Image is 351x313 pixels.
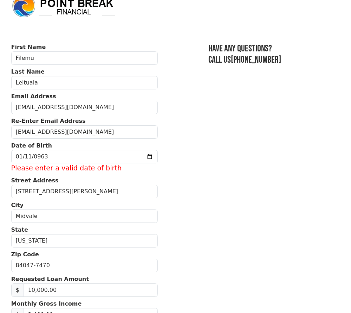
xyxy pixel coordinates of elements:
[11,209,158,223] input: City
[11,68,45,75] strong: Last Name
[11,44,46,50] strong: First Name
[24,283,158,297] input: Requested Loan Amount
[11,259,158,272] input: Zip Code
[11,177,59,184] strong: Street Address
[11,276,89,282] strong: Requested Loan Amount
[11,163,158,174] label: Please enter a valid date of birth
[208,54,340,65] h3: Call us
[11,226,28,233] strong: State
[11,93,56,100] strong: Email Address
[11,142,52,149] strong: Date of Birth
[11,125,158,139] input: Re-Enter Email Address
[11,76,158,89] input: Last Name
[11,251,39,258] strong: Zip Code
[11,51,158,65] input: First Name
[11,118,86,124] strong: Re-Enter Email Address
[11,185,158,198] input: Street Address
[231,54,281,65] a: [PHONE_NUMBER]
[208,43,340,54] h3: Have any questions?
[11,202,24,208] strong: City
[11,283,24,297] span: $
[11,300,158,308] p: Monthly Gross Income
[11,101,158,114] input: Email Address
